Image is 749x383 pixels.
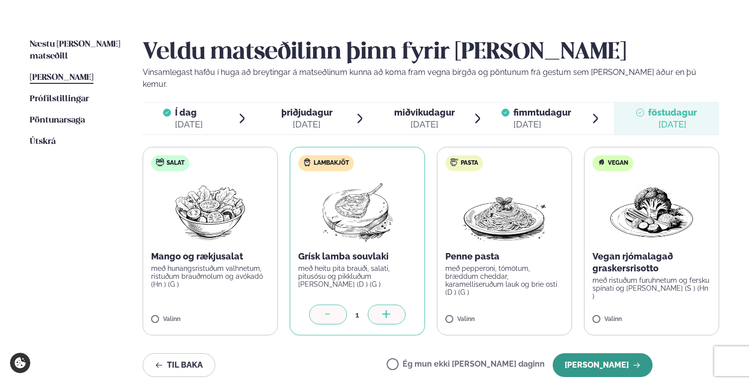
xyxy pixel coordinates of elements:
div: 1 [347,309,368,320]
div: [DATE] [513,119,571,130]
span: Næstu [PERSON_NAME] matseðill [30,40,120,61]
span: miðvikudagur [394,107,455,118]
img: Vegan.png [608,179,695,243]
p: með pepperoni, tómötum, bræddum cheddar, karamelliseruðum lauk og brie osti (D ) (G ) [445,264,564,296]
img: pasta.svg [450,158,458,166]
a: Næstu [PERSON_NAME] matseðill [30,39,123,63]
span: Pasta [461,159,478,167]
img: Spagetti.png [461,179,548,243]
a: Cookie settings [10,353,30,373]
p: Mango og rækjusalat [151,251,269,262]
span: þriðjudagur [281,107,333,118]
button: [PERSON_NAME] [553,353,653,377]
div: [DATE] [394,119,455,130]
span: Vegan [608,159,628,167]
a: Pöntunarsaga [30,115,85,127]
span: föstudagur [648,107,697,118]
h2: Veldu matseðilinn þinn fyrir [PERSON_NAME] [143,39,719,66]
p: með hunangsristuðum valhnetum, ristuðum brauðmolum og avókadó (Hn ) (G ) [151,264,269,288]
div: [DATE] [648,119,697,130]
a: Útskrá [30,136,56,148]
p: Vegan rjómalagað graskersrisotto [592,251,711,274]
div: [DATE] [281,119,333,130]
span: Pöntunarsaga [30,116,85,125]
span: Salat [166,159,184,167]
button: Til baka [143,353,215,377]
p: Grísk lamba souvlaki [298,251,416,262]
span: Útskrá [30,137,56,146]
a: Prófílstillingar [30,93,89,105]
img: Vegan.svg [597,158,605,166]
div: [DATE] [175,119,203,130]
span: Lambakjöt [314,159,349,167]
a: [PERSON_NAME] [30,72,93,84]
span: Prófílstillingar [30,95,89,103]
p: Penne pasta [445,251,564,262]
span: fimmtudagur [513,107,571,118]
img: Salad.png [166,179,254,243]
span: Í dag [175,107,203,119]
span: [PERSON_NAME] [30,73,93,82]
p: með ristuðum furuhnetum og fersku spínati og [PERSON_NAME] (S ) (Hn ) [592,276,711,300]
img: Lamb-Meat.png [314,179,402,243]
img: Lamb.svg [303,158,311,166]
img: salad.svg [156,158,164,166]
p: með heitu pita brauði, salati, pitusósu og pikkluðum [PERSON_NAME] (D ) (G ) [298,264,416,288]
p: Vinsamlegast hafðu í huga að breytingar á matseðlinum kunna að koma fram vegna birgða og pöntunum... [143,66,719,90]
